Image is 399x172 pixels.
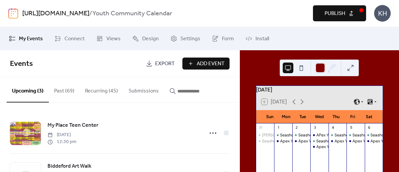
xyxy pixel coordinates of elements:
span: Events [10,57,33,71]
div: Seashore Trolley Museum [316,138,364,144]
b: / [89,7,92,20]
div: Apex Youth Connection & Open Bike Shop [347,138,364,144]
a: Connect [50,30,90,48]
span: 12:30 pm [48,138,76,145]
a: My Events [4,30,48,48]
div: Seashore Trolley Museum [262,138,310,144]
div: Apex Youth Connection & Open Bike Shop [310,144,328,150]
button: Submissions [123,77,164,102]
span: Install [255,35,269,43]
a: Design [127,30,164,48]
button: Recurring (45) [80,77,123,102]
div: APex Youth Connection Bike Bus [316,132,376,138]
span: [DATE] [48,131,76,138]
div: Seashore Trolley Museum [329,132,347,138]
div: Apex Youth Connection & Open Bike Shop [316,144,395,150]
div: Seashore Trolley Museum [365,132,383,138]
div: Seashore Trolley Museum [274,132,292,138]
span: Add Event [197,60,225,68]
a: Form [207,30,239,48]
div: 5 [349,125,353,130]
div: Apex Youth Connection & Open Bike Shop [280,138,359,144]
div: Seashore Trolley Museum [256,138,274,144]
span: My Place Teen Center [48,121,98,129]
div: Mon [278,110,295,123]
div: Seashore Trolley Museum [335,132,382,138]
div: Apex Youth Connection & Open Bike Shop [329,138,347,144]
div: [PERSON_NAME] Children's Garden Program [262,132,344,138]
div: Seashore Trolley Museum [298,132,346,138]
div: 4 [331,125,336,130]
a: Biddeford Art Walk [48,162,91,171]
span: Views [106,35,121,43]
div: Thu [328,110,344,123]
img: logo [8,8,18,19]
div: Sun [261,110,278,123]
span: Settings [180,35,200,43]
span: Design [142,35,159,43]
div: APex Youth Connection Bike Bus [310,132,328,138]
span: Biddeford Art Walk [48,162,91,170]
span: My Events [19,35,43,43]
button: Past (69) [49,77,80,102]
a: Views [91,30,126,48]
a: My Place Teen Center [48,121,98,130]
div: Tue [294,110,311,123]
div: Apex Youth Connection & Open Bike Shop [274,138,292,144]
div: Seashore Trolley Museum [280,132,328,138]
span: Connect [64,35,85,43]
span: Export [155,60,175,68]
div: 1 [276,125,281,130]
div: Apex Youth Connection & Open Bike Shop [298,138,377,144]
div: 31 [258,125,263,130]
div: Seashore Trolley Museum [310,138,328,144]
div: Apex Youth Connection & Open Bike Shop [292,138,310,144]
a: Install [241,30,274,48]
a: Settings [165,30,205,48]
div: 2 [294,125,299,130]
div: Sat [361,110,377,123]
div: [DATE] [256,86,383,94]
div: 6 [367,125,372,130]
div: KH [374,5,391,22]
div: 3 [312,125,317,130]
a: [URL][DOMAIN_NAME] [22,7,89,20]
span: Publish [325,10,345,18]
span: Form [222,35,234,43]
div: Seashore Trolley Museum [292,132,310,138]
button: Publish [313,5,366,21]
button: Add Event [182,58,230,70]
a: Export [141,58,180,70]
div: Apex Youth Connection & Open Bike Shop [365,138,383,144]
div: Seashore Trolley Museum [347,132,364,138]
b: Youth Community Calendar [92,7,172,20]
div: Fri [344,110,361,123]
div: Wed [311,110,328,123]
div: Pierson's Lane Children's Garden Program [256,132,274,138]
button: Upcoming (3) [7,77,49,102]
